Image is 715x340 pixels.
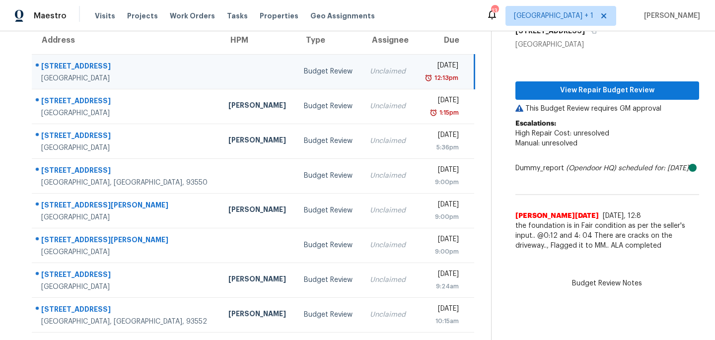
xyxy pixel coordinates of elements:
[304,101,354,111] div: Budget Review
[415,26,475,54] th: Due
[423,234,459,247] div: [DATE]
[370,67,407,76] div: Unclaimed
[423,130,459,142] div: [DATE]
[370,171,407,181] div: Unclaimed
[370,101,407,111] div: Unclaimed
[491,6,498,16] div: 13
[41,108,213,118] div: [GEOGRAPHIC_DATA]
[41,96,213,108] div: [STREET_ADDRESS]
[423,95,459,108] div: [DATE]
[423,142,459,152] div: 5:36pm
[304,136,354,146] div: Budget Review
[437,108,459,118] div: 1:15pm
[41,143,213,153] div: [GEOGRAPHIC_DATA]
[423,177,459,187] div: 9:00pm
[423,165,459,177] div: [DATE]
[523,84,691,97] span: View Repair Budget Review
[425,73,432,83] img: Overdue Alarm Icon
[296,26,362,54] th: Type
[423,281,459,291] div: 9:24am
[304,67,354,76] div: Budget Review
[515,120,556,127] b: Escalations:
[41,282,213,292] div: [GEOGRAPHIC_DATA]
[228,204,288,217] div: [PERSON_NAME]
[618,165,689,172] i: scheduled for: [DATE]
[32,26,220,54] th: Address
[304,240,354,250] div: Budget Review
[228,309,288,321] div: [PERSON_NAME]
[95,11,115,21] span: Visits
[370,310,407,320] div: Unclaimed
[127,11,158,21] span: Projects
[304,171,354,181] div: Budget Review
[432,73,458,83] div: 12:13pm
[310,11,375,21] span: Geo Assignments
[41,317,213,327] div: [GEOGRAPHIC_DATA], [GEOGRAPHIC_DATA], 93552
[41,304,213,317] div: [STREET_ADDRESS]
[41,235,213,247] div: [STREET_ADDRESS][PERSON_NAME]
[41,165,213,178] div: [STREET_ADDRESS]
[370,275,407,285] div: Unclaimed
[515,211,599,221] span: [PERSON_NAME][DATE]
[41,270,213,282] div: [STREET_ADDRESS]
[228,100,288,113] div: [PERSON_NAME]
[515,140,577,147] span: Manual: unresolved
[566,278,648,288] span: Budget Review Notes
[304,310,354,320] div: Budget Review
[41,212,213,222] div: [GEOGRAPHIC_DATA]
[227,12,248,19] span: Tasks
[41,73,213,83] div: [GEOGRAPHIC_DATA]
[260,11,298,21] span: Properties
[514,11,593,21] span: [GEOGRAPHIC_DATA] + 1
[515,130,609,137] span: High Repair Cost: unresolved
[34,11,67,21] span: Maestro
[41,178,213,188] div: [GEOGRAPHIC_DATA], [GEOGRAPHIC_DATA], 93550
[228,135,288,147] div: [PERSON_NAME]
[41,131,213,143] div: [STREET_ADDRESS]
[41,200,213,212] div: [STREET_ADDRESS][PERSON_NAME]
[515,81,699,100] button: View Repair Budget Review
[515,221,699,251] span: the foundation is in Fair condition as per the seller's input.. @0:12 and 4: 04 There are cracks ...
[41,61,213,73] div: [STREET_ADDRESS]
[423,304,459,316] div: [DATE]
[640,11,700,21] span: [PERSON_NAME]
[423,61,458,73] div: [DATE]
[423,247,459,257] div: 9:00pm
[515,104,699,114] p: This Budget Review requires GM approval
[566,165,616,172] i: (Opendoor HQ)
[362,26,415,54] th: Assignee
[370,240,407,250] div: Unclaimed
[423,212,459,222] div: 9:00pm
[429,108,437,118] img: Overdue Alarm Icon
[220,26,296,54] th: HPM
[423,269,459,281] div: [DATE]
[603,212,641,219] span: [DATE], 12:8
[423,316,459,326] div: 10:15am
[304,275,354,285] div: Budget Review
[370,205,407,215] div: Unclaimed
[515,163,699,173] div: Dummy_report
[370,136,407,146] div: Unclaimed
[170,11,215,21] span: Work Orders
[41,247,213,257] div: [GEOGRAPHIC_DATA]
[423,200,459,212] div: [DATE]
[228,274,288,286] div: [PERSON_NAME]
[304,205,354,215] div: Budget Review
[515,40,699,50] div: [GEOGRAPHIC_DATA]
